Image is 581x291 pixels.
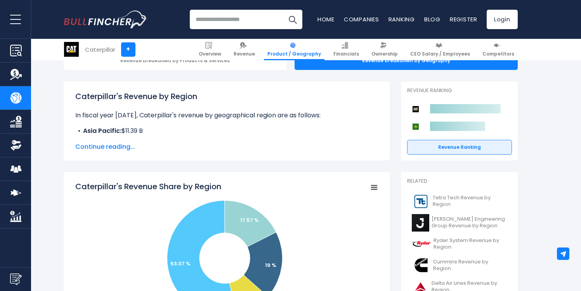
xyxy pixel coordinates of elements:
span: CEO Salary / Employees [410,51,470,57]
b: EMEA: [83,136,101,145]
div: Revenue breakdown by Products & Services [64,51,287,70]
a: Tetra Tech Revenue by Region [407,191,512,212]
img: Caterpillar competitors logo [411,105,420,114]
tspan: Caterpillar's Revenue Share by Region [75,181,221,192]
img: CMI logo [412,257,431,274]
span: Revenue [234,51,255,57]
span: Competitors [482,51,514,57]
span: Product / Geography [267,51,321,57]
a: CEO Salary / Employees [407,39,473,60]
img: TTEK logo [412,193,430,210]
li: $11.39 B [75,126,378,136]
a: Register [450,15,477,23]
a: [PERSON_NAME] Engineering Group Revenue by Region [407,212,512,233]
span: Ryder System Revenue by Region [434,237,507,251]
a: + [121,42,135,57]
a: Competitors [479,39,518,60]
span: Overview [199,51,221,57]
text: 17.57 % [240,216,259,224]
span: Cummins Revenue by Region [433,259,507,272]
p: Revenue Ranking [407,87,512,94]
a: Cummins Revenue by Region [407,255,512,276]
a: Ranking [388,15,415,23]
h1: Caterpillar's Revenue by Region [75,91,378,102]
a: Financials [330,39,362,60]
span: Tetra Tech Revenue by Region [433,195,507,208]
img: CAT logo [64,42,79,57]
a: Home [317,15,335,23]
a: Revenue [230,39,258,60]
b: Asia Pacific: [83,126,121,135]
div: Revenue breakdown by Geography [295,51,518,70]
text: 19 % [265,261,276,269]
a: Login [487,10,518,29]
span: Continue reading... [75,142,378,152]
a: Product / Geography [264,39,324,60]
li: $12.32 B [75,136,378,145]
a: Ownership [368,39,401,60]
div: Caterpillar [85,45,115,54]
button: Search [283,10,302,29]
a: Revenue Ranking [407,140,512,155]
span: [PERSON_NAME] Engineering Group Revenue by Region [432,216,507,229]
img: Ownership [10,139,22,151]
img: J logo [412,214,429,232]
span: Ownership [371,51,398,57]
text: 53.07 % [170,260,191,267]
a: Companies [344,15,379,23]
img: Deere & Company competitors logo [411,122,420,131]
img: Bullfincher logo [64,10,147,28]
a: Ryder System Revenue by Region [407,233,512,255]
a: Overview [195,39,225,60]
a: Blog [424,15,441,23]
p: Related [407,178,512,185]
span: Financials [333,51,359,57]
p: In fiscal year [DATE], Caterpillar's revenue by geographical region are as follows: [75,111,378,120]
img: R logo [412,235,431,253]
a: Go to homepage [64,10,147,28]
